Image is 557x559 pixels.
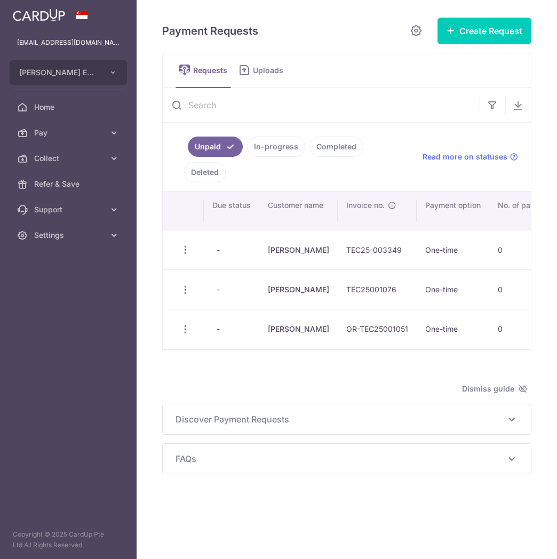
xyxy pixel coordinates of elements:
[309,137,363,157] a: Completed
[259,309,338,348] td: [PERSON_NAME]
[417,230,489,269] td: One-time
[176,452,505,465] span: FAQs
[259,230,338,269] td: [PERSON_NAME]
[338,309,417,348] td: OR-TEC25001051
[423,151,518,162] a: Read more on statuses
[176,53,231,87] a: Requests
[212,322,224,337] span: -
[346,200,385,211] span: Invoice no.
[212,282,224,297] span: -
[235,53,291,87] a: Uploads
[10,60,127,85] button: [PERSON_NAME] EYE CARE PTE. LTD.
[176,452,518,465] p: FAQs
[423,151,507,162] span: Read more on statuses
[437,18,531,44] button: Create Request
[34,153,105,164] span: Collect
[338,269,417,309] td: TEC25001076
[462,382,527,395] span: Dismiss guide
[176,413,518,426] p: Discover Payment Requests
[247,137,305,157] a: In-progress
[338,230,417,269] td: TEC25-003349
[489,527,546,554] iframe: Opens a widget where you can find more information
[184,162,226,182] a: Deleted
[425,200,481,211] span: Payment option
[13,9,65,21] img: CardUp
[34,102,105,113] span: Home
[163,88,480,122] input: Search
[188,137,243,157] a: Unpaid
[417,269,489,309] td: One-time
[338,191,417,230] th: Invoice no.
[34,204,105,215] span: Support
[19,67,98,78] span: [PERSON_NAME] EYE CARE PTE. LTD.
[34,230,105,241] span: Settings
[34,179,105,189] span: Refer & Save
[162,22,258,39] h5: Payment Requests
[176,413,505,426] span: Discover Payment Requests
[17,37,120,48] p: [EMAIL_ADDRESS][DOMAIN_NAME]
[259,191,338,230] th: Customer name
[417,309,489,348] td: One-time
[212,243,224,258] span: -
[417,191,489,230] th: Payment option
[193,65,231,76] span: Requests
[259,269,338,309] td: [PERSON_NAME]
[253,65,291,76] span: Uploads
[34,127,105,138] span: Pay
[204,191,259,230] th: Due status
